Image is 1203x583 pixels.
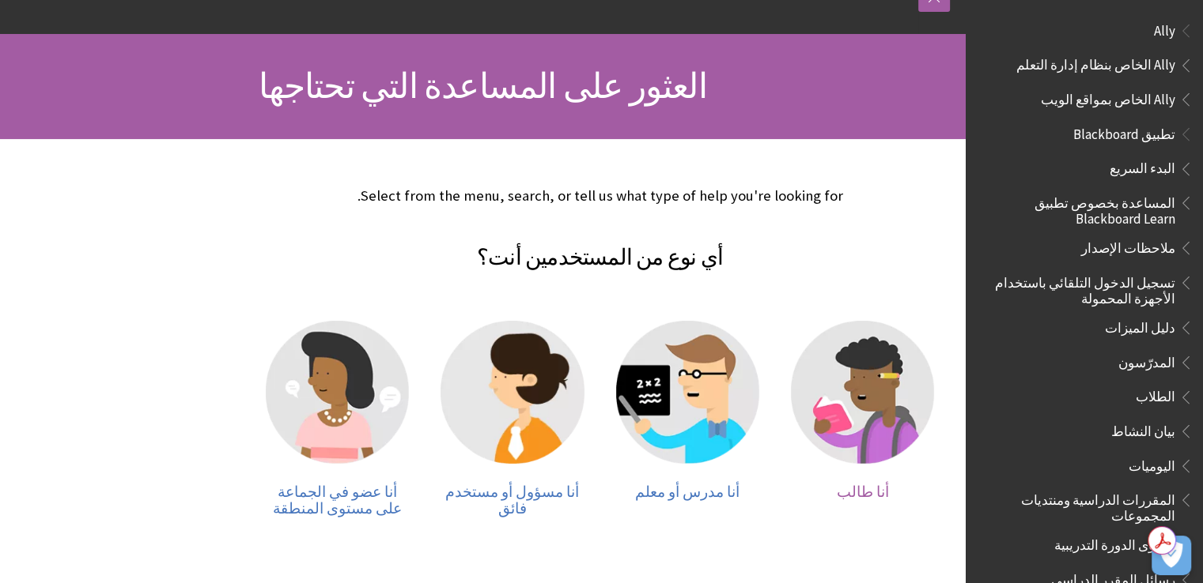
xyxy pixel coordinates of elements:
[635,483,740,501] span: أنا مدرس أو معلم
[1152,536,1191,575] button: فتح التفضيلات
[791,321,934,517] a: الطالب أنا طالب
[1111,418,1175,439] span: بيان النشاط
[273,483,402,518] span: أنا عضو في الجماعة على مستوى المنطقة
[1073,121,1175,142] span: تطبيق Blackboard
[445,483,579,518] span: أنا مسؤول أو مستخدم فائق
[616,321,759,464] img: المدرس
[1129,453,1175,474] span: اليوميات
[266,321,409,464] img: عضو في الجماعة
[259,64,706,107] span: العثور على المساعدة التي تحتاجها
[441,321,584,464] img: المسؤول
[1118,349,1175,370] span: المدرّسون
[1081,235,1175,256] span: ملاحظات الإصدار
[441,321,584,517] a: المسؤول أنا مسؤول أو مستخدم فائق
[791,321,934,464] img: الطالب
[985,190,1175,227] span: المساعدة بخصوص تطبيق Blackboard Learn
[1016,52,1175,73] span: Ally الخاص بنظام إدارة التعلم
[985,269,1175,307] span: تسجيل الدخول التلقائي باستخدام الأجهزة المحمولة
[266,321,409,517] a: عضو في الجماعة أنا عضو في الجماعة على مستوى المنطقة
[985,487,1175,524] span: المقررات الدراسية ومنتديات المجموعات
[1136,384,1175,405] span: الطلاب
[250,221,950,273] h2: أي نوع من المستخدمين أنت؟
[1110,156,1175,177] span: البدء السريع
[1105,314,1175,336] span: دليل الميزات
[250,186,950,206] p: Select from the menu, search, or tell us what type of help you're looking for.
[616,321,759,517] a: المدرس أنا مدرس أو معلم
[1154,17,1175,39] span: Ally
[836,483,888,501] span: أنا طالب
[975,17,1194,113] nav: Book outline for Anthology Ally Help
[1054,532,1175,554] span: محتوى الدورة التدريبية
[1041,86,1175,107] span: Ally الخاص بمواقع الويب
